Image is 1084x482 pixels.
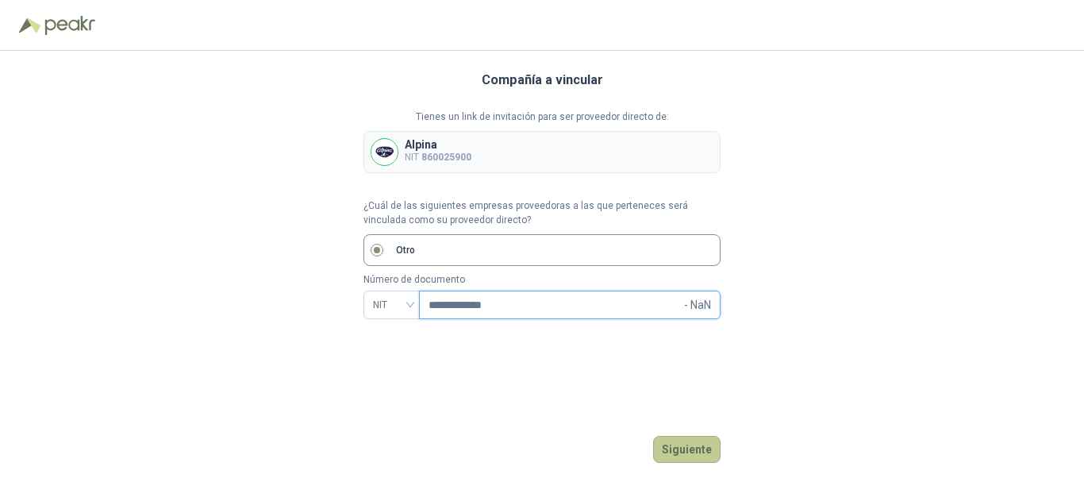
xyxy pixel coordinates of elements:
[373,293,410,317] span: NIT
[371,139,398,165] img: Company Logo
[405,139,471,150] p: Alpina
[405,150,471,165] p: NIT
[396,243,415,258] p: Otro
[653,436,721,463] button: Siguiente
[421,152,471,163] b: 860025900
[363,272,721,287] p: Número de documento
[44,16,95,35] img: Peakr
[19,17,41,33] img: Logo
[363,110,721,125] p: Tienes un link de invitación para ser proveedor directo de:
[684,291,711,318] span: - NaN
[482,70,603,91] h3: Compañía a vincular
[363,199,721,229] p: ¿Cuál de las siguientes empresas proveedoras a las que perteneces será vinculada como su proveedo...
